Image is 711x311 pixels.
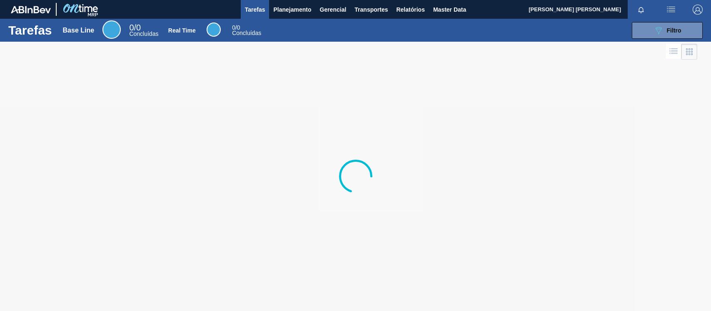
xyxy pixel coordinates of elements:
[232,25,261,36] div: Real Time
[11,6,51,13] img: TNhmsLtSVTkK8tSr43FrP2fwEKptu5GPRR3wAAAABJRU5ErkJggg==
[396,5,424,15] span: Relatórios
[129,24,158,37] div: Base Line
[667,27,681,34] span: Filtro
[320,5,347,15] span: Gerencial
[129,23,134,32] span: 0
[693,5,703,15] img: Logout
[628,4,654,15] button: Notificações
[232,24,235,31] span: 0
[63,27,95,34] div: Base Line
[666,5,676,15] img: userActions
[433,5,466,15] span: Master Data
[102,20,121,39] div: Base Line
[168,27,196,34] div: Real Time
[354,5,388,15] span: Transportes
[232,30,261,36] span: Concluídas
[273,5,311,15] span: Planejamento
[207,23,221,37] div: Real Time
[632,22,703,39] button: Filtro
[129,30,158,37] span: Concluídas
[245,5,265,15] span: Tarefas
[8,25,52,35] h1: Tarefas
[129,23,141,32] span: / 0
[232,24,240,31] span: / 0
